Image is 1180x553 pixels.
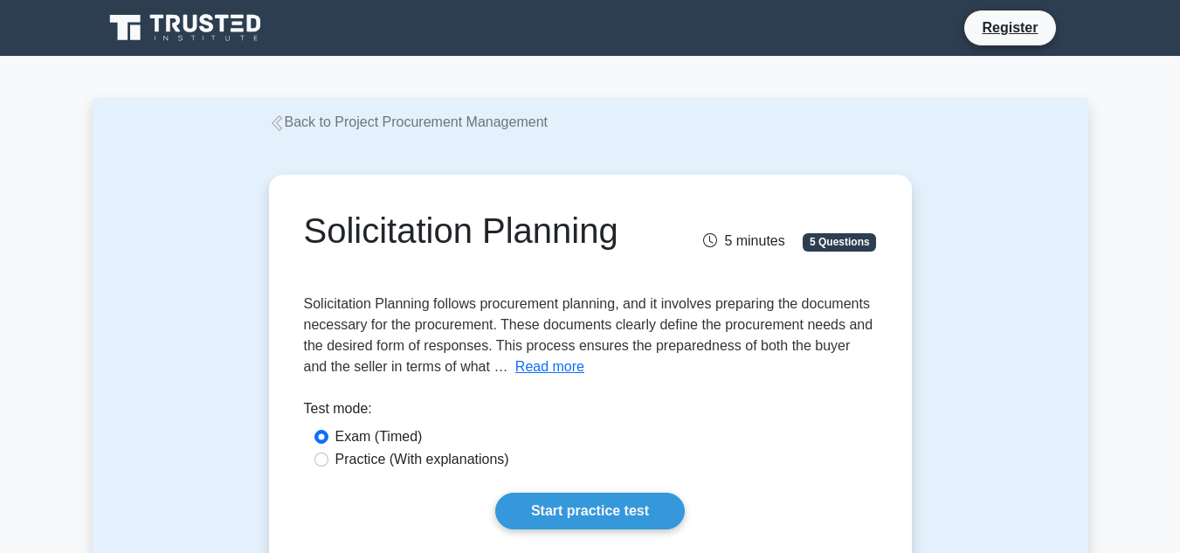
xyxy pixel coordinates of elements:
[269,114,548,129] a: Back to Project Procurement Management
[703,233,784,248] span: 5 minutes
[335,426,423,447] label: Exam (Timed)
[515,356,584,377] button: Read more
[304,296,873,374] span: Solicitation Planning follows procurement planning, and it involves preparing the documents neces...
[803,233,876,251] span: 5 Questions
[335,449,509,470] label: Practice (With explanations)
[304,210,679,252] h1: Solicitation Planning
[304,398,877,426] div: Test mode:
[495,493,685,529] a: Start practice test
[971,17,1048,38] a: Register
